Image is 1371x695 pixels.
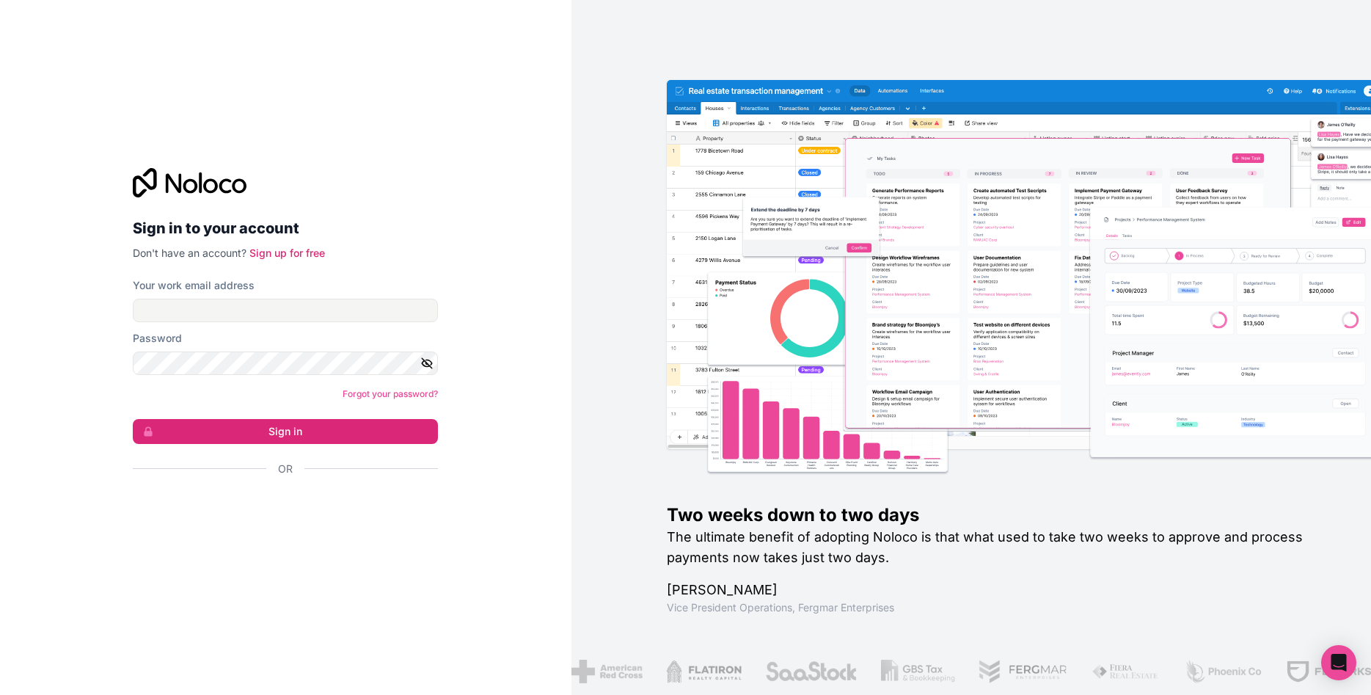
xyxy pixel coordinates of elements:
div: Open Intercom Messenger [1321,645,1356,680]
label: Password [133,331,182,346]
a: Sign up for free [249,247,325,259]
h2: The ultimate benefit of adopting Noloco is that what used to take two weeks to approve and proces... [667,527,1324,568]
h2: Sign in to your account [133,215,438,241]
h1: [PERSON_NAME] [667,580,1324,600]
div: Acceder con Google. Se abre en una pestaña nueva [133,492,426,525]
label: Your work email address [133,278,255,293]
img: /assets/fdworks-Bi04fVtw.png [1284,660,1370,683]
img: /assets/gbstax-C-GtDUiK.png [880,660,954,683]
button: Sign in [133,419,438,444]
img: /assets/phoenix-BREaitsQ.png [1182,660,1262,683]
img: /assets/fiera-fwj2N5v4.png [1090,660,1159,683]
iframe: Botón de Acceder con Google [125,492,434,525]
h1: Vice President Operations , Fergmar Enterprises [667,600,1324,615]
h1: Two weeks down to two days [667,503,1324,527]
img: /assets/fergmar-CudnrXN5.png [977,660,1067,683]
img: /assets/saastock-C6Zbiodz.png [764,660,856,683]
span: Don't have an account? [133,247,246,259]
img: /assets/american-red-cross-BAupjrZR.png [569,660,640,683]
img: /assets/flatiron-C8eUkumj.png [665,660,741,683]
input: Password [133,352,438,375]
a: Forgot your password? [343,388,438,399]
span: Or [278,462,293,476]
input: Email address [133,299,438,322]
